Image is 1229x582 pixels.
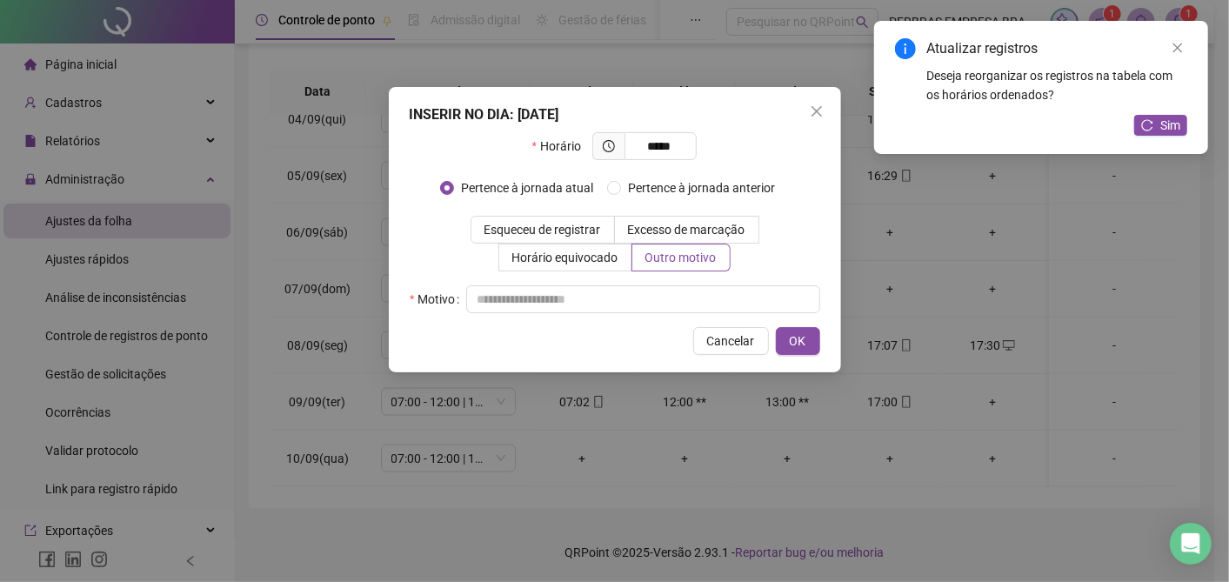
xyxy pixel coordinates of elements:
span: Horário equivocado [512,251,618,264]
span: Pertence à jornada anterior [621,178,782,197]
span: Outro motivo [645,251,717,264]
span: Excesso de marcação [628,223,745,237]
a: Close [1168,38,1187,57]
span: close [1172,42,1184,54]
span: reload [1141,119,1153,131]
div: Deseja reorganizar os registros na tabela com os horários ordenados? [926,66,1187,104]
span: close [810,104,824,118]
button: Sim [1134,115,1187,136]
span: Pertence à jornada atual [454,178,600,197]
div: INSERIR NO DIA : [DATE] [410,104,820,125]
span: OK [790,331,806,351]
div: Open Intercom Messenger [1170,523,1212,565]
span: Esqueceu de registrar [484,223,601,237]
button: Close [803,97,831,125]
span: Sim [1160,116,1180,135]
button: OK [776,327,820,355]
button: Cancelar [693,327,769,355]
label: Horário [532,132,592,160]
div: Atualizar registros [926,38,1187,59]
span: info-circle [895,38,916,59]
span: clock-circle [603,140,615,152]
span: Cancelar [707,331,755,351]
label: Motivo [410,285,466,313]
